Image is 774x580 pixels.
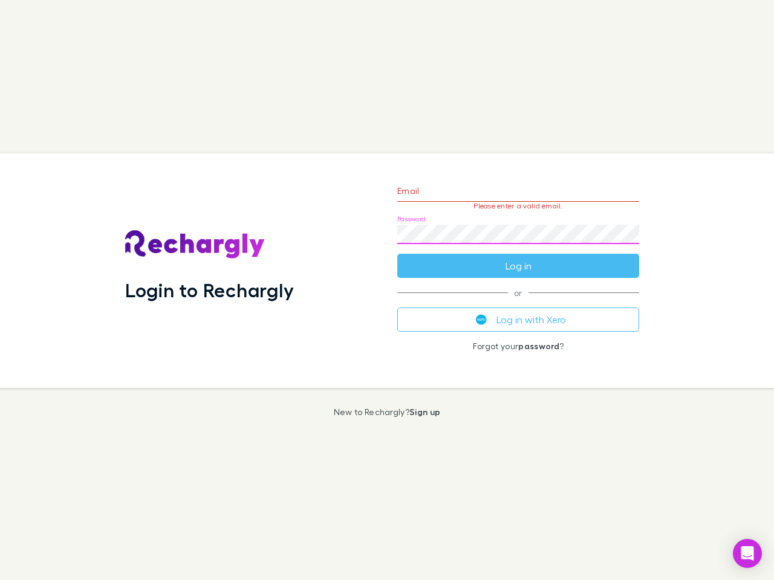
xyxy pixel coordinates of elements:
[397,202,639,210] p: Please enter a valid email.
[397,254,639,278] button: Log in
[476,314,487,325] img: Xero's logo
[397,214,426,224] label: Password
[397,308,639,332] button: Log in with Xero
[733,539,762,568] div: Open Intercom Messenger
[409,407,440,417] a: Sign up
[334,407,441,417] p: New to Rechargly?
[518,341,559,351] a: password
[397,341,639,351] p: Forgot your ?
[125,279,294,301] h1: Login to Rechargly
[125,230,265,259] img: Rechargly's Logo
